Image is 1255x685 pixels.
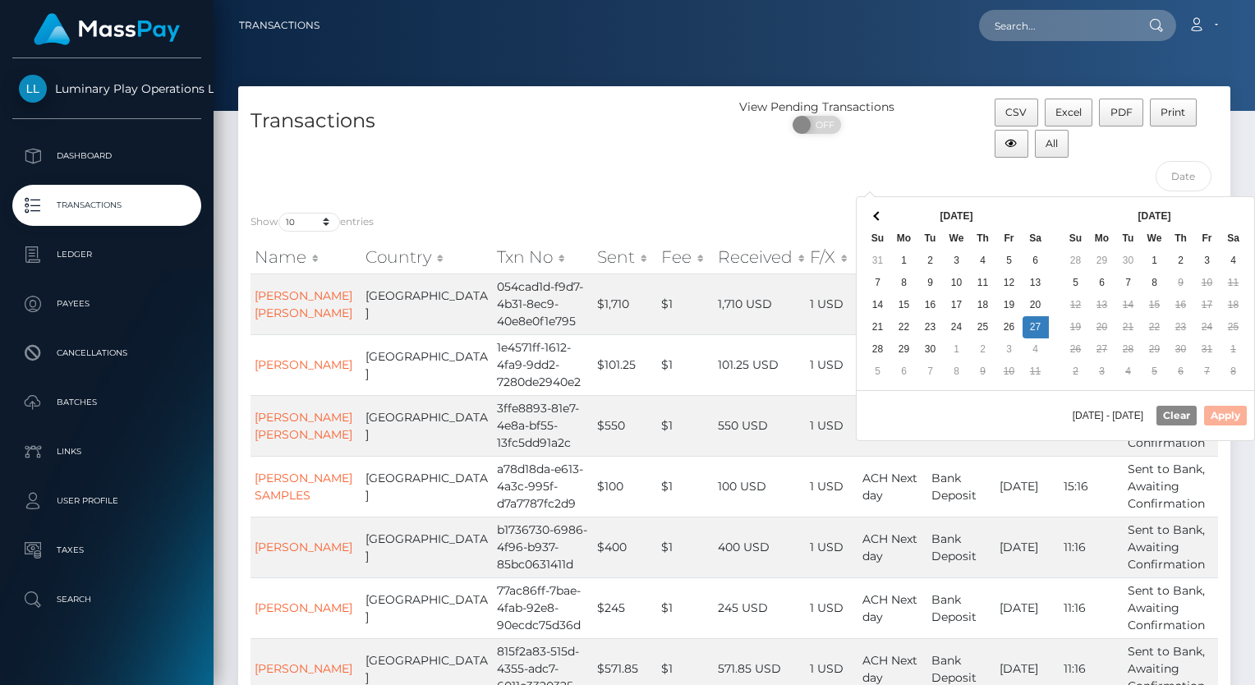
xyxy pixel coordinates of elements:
td: 14 [1115,294,1142,316]
span: ACH Next day [862,653,917,685]
td: 30 [917,338,944,361]
td: 2 [1168,250,1194,272]
a: Transactions [12,185,201,226]
th: [DATE] [1089,205,1221,228]
td: 6 [891,361,917,383]
td: 10 [1194,272,1221,294]
td: 23 [917,316,944,338]
a: [PERSON_NAME] [255,357,352,372]
th: F/X: activate to sort column ascending [806,241,858,274]
td: 21 [1115,316,1142,338]
button: All [1035,130,1069,158]
td: 20 [1023,294,1049,316]
td: 1 USD [806,334,858,395]
td: 1 USD [806,517,858,577]
th: Su [1063,228,1089,250]
td: $1 [657,395,713,456]
th: Fr [996,228,1023,250]
td: 3 [944,250,970,272]
span: CSV [1005,106,1027,118]
td: 7 [1115,272,1142,294]
td: 1 USD [806,456,858,517]
td: 1,710 USD [714,274,806,334]
select: Showentries [278,213,340,232]
th: Txn No: activate to sort column ascending [493,241,593,274]
th: Mo [891,228,917,250]
td: 2 [917,250,944,272]
td: [GEOGRAPHIC_DATA] [361,577,493,638]
td: 12 [1063,294,1089,316]
a: [PERSON_NAME] [PERSON_NAME] [255,410,352,442]
td: 3ffe8893-81e7-4e8a-bf55-13fc5dd91a2c [493,395,593,456]
td: [DATE] [995,517,1060,577]
td: 5 [996,250,1023,272]
th: We [944,228,970,250]
span: ACH Next day [862,531,917,563]
td: 21 [865,316,891,338]
td: 23 [1168,316,1194,338]
th: Tu [917,228,944,250]
p: Dashboard [19,144,195,168]
td: 29 [891,338,917,361]
td: 2 [970,338,996,361]
td: 22 [891,316,917,338]
td: 15 [891,294,917,316]
p: Payees [19,292,195,316]
td: $1 [657,517,713,577]
td: 9 [970,361,996,383]
span: ACH Next day [862,471,917,503]
td: 1 USD [806,274,858,334]
td: 11:16 [1060,517,1124,577]
div: View Pending Transactions [734,99,899,116]
td: 16 [1168,294,1194,316]
td: Bank Deposit [927,577,995,638]
td: 77ac86ff-7bae-4fab-92e8-90ecdc75d36d [493,577,593,638]
td: 4 [1115,361,1142,383]
a: [PERSON_NAME] [255,661,352,676]
td: 16 [917,294,944,316]
td: 1 [1142,250,1168,272]
label: Show entries [251,213,374,232]
td: $100 [593,456,658,517]
input: Date filter [1156,161,1211,191]
th: Name: activate to sort column ascending [251,241,361,274]
a: Ledger [12,234,201,275]
td: b1736730-6986-4f96-b937-85bc0631411d [493,517,593,577]
td: 11 [1023,361,1049,383]
a: Cancellations [12,333,201,374]
td: 11 [970,272,996,294]
a: Search [12,579,201,620]
td: 27 [1089,338,1115,361]
td: 1e4571ff-1612-4fa9-9dd2-7280de2940e2 [493,334,593,395]
td: 400 USD [714,517,806,577]
td: 10 [996,361,1023,383]
button: Column visibility [995,130,1028,158]
td: 101.25 USD [714,334,806,395]
span: [DATE] - [DATE] [1073,411,1150,421]
button: Clear [1156,406,1197,425]
td: [DATE] [995,456,1060,517]
td: a78d18da-e613-4a3c-995f-d7a7787fc2d9 [493,456,593,517]
button: CSV [995,99,1038,126]
td: 15:16 [1060,456,1124,517]
td: Bank Deposit [927,517,995,577]
td: 11:16 [1060,577,1124,638]
th: Th [1168,228,1194,250]
td: 5 [1063,272,1089,294]
th: Country: activate to sort column ascending [361,241,493,274]
td: Sent to Bank, Awaiting Confirmation [1124,577,1218,638]
td: 11 [1221,272,1247,294]
td: 28 [865,338,891,361]
td: Sent to Bank, Awaiting Confirmation [1124,517,1218,577]
td: 1 [944,338,970,361]
td: 5 [865,361,891,383]
td: 13 [1089,294,1115,316]
p: User Profile [19,489,195,513]
td: 9 [1168,272,1194,294]
a: Batches [12,382,201,423]
td: 10 [944,272,970,294]
td: [GEOGRAPHIC_DATA] [361,517,493,577]
td: 17 [944,294,970,316]
td: 7 [917,361,944,383]
td: 1 [1221,338,1247,361]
